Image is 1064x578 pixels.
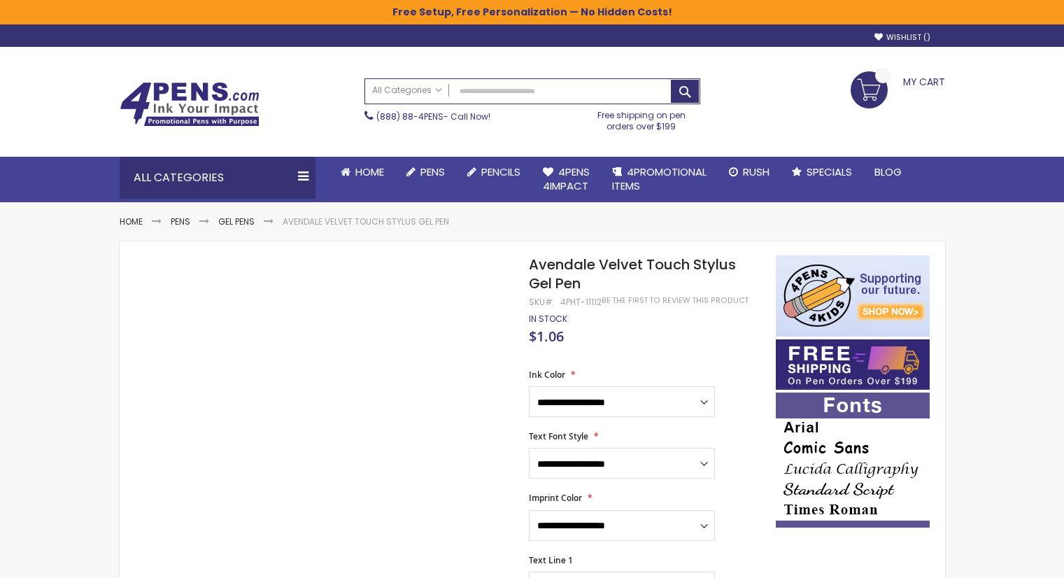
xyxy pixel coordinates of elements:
[355,164,384,179] span: Home
[776,339,930,390] img: Free shipping on orders over $199
[560,297,602,308] div: 4PHT-11112
[529,369,565,381] span: Ink Color
[456,157,532,188] a: Pencils
[807,164,852,179] span: Specials
[543,164,590,193] span: 4Pens 4impact
[376,111,490,122] span: - Call Now!
[372,85,442,96] span: All Categories
[376,111,444,122] a: (888) 88-4PENS
[120,216,143,227] a: Home
[718,157,781,188] a: Rush
[612,164,707,193] span: 4PROMOTIONAL ITEMS
[602,295,749,306] a: Be the first to review this product
[529,327,564,346] span: $1.06
[874,164,902,179] span: Blog
[329,157,395,188] a: Home
[874,32,930,43] a: Wishlist
[171,216,190,227] a: Pens
[283,216,449,227] li: Avendale Velvet Touch Stylus Gel Pen
[601,157,718,202] a: 4PROMOTIONALITEMS
[120,82,260,127] img: 4Pens Custom Pens and Promotional Products
[529,255,736,293] span: Avendale Velvet Touch Stylus Gel Pen
[529,554,573,566] span: Text Line 1
[529,430,588,442] span: Text Font Style
[583,104,700,132] div: Free shipping on pen orders over $199
[776,255,930,337] img: 4pens 4 kids
[776,393,930,528] img: font-personalization-examples
[743,164,769,179] span: Rush
[781,157,863,188] a: Specials
[420,164,445,179] span: Pens
[481,164,520,179] span: Pencils
[529,313,567,325] div: Availability
[529,492,582,504] span: Imprint Color
[532,157,601,202] a: 4Pens4impact
[365,79,449,102] a: All Categories
[218,216,255,227] a: Gel Pens
[120,157,315,199] div: All Categories
[395,157,456,188] a: Pens
[863,157,913,188] a: Blog
[529,296,555,308] strong: SKU
[529,313,567,325] span: In stock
